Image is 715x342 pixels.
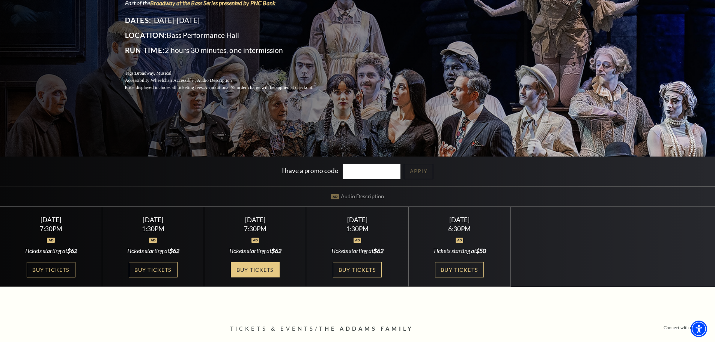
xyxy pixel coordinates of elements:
[27,262,75,277] a: Buy Tickets
[125,84,331,91] p: Price displayed includes all ticketing fees.
[333,262,382,277] a: Buy Tickets
[315,226,399,232] div: 1:30PM
[315,216,399,224] div: [DATE]
[282,167,338,175] label: I have a promo code
[213,247,297,255] div: Tickets starting at
[111,216,195,224] div: [DATE]
[319,325,414,332] span: The Addams Family
[213,216,297,224] div: [DATE]
[664,324,700,331] p: Connect with us on
[169,247,179,254] span: $62
[9,216,93,224] div: [DATE]
[125,14,331,26] p: [DATE]-[DATE]
[125,31,167,39] span: Location:
[111,247,195,255] div: Tickets starting at
[271,247,281,254] span: $62
[231,262,280,277] a: Buy Tickets
[125,44,331,56] p: 2 hours 30 minutes, one intermission
[417,216,501,224] div: [DATE]
[125,77,331,84] p: Accessibility:
[125,16,152,24] span: Dates:
[435,262,484,277] a: Buy Tickets
[135,71,171,76] span: Broadway, Musical
[691,321,707,337] div: Accessibility Menu
[417,247,501,255] div: Tickets starting at
[204,85,313,90] span: An additional $5 order charge will be applied at checkout.
[125,70,331,77] p: Tags:
[111,226,195,232] div: 1:30PM
[315,247,399,255] div: Tickets starting at
[9,226,93,232] div: 7:30PM
[67,247,77,254] span: $62
[9,247,93,255] div: Tickets starting at
[125,29,331,41] p: Bass Performance Hall
[417,226,501,232] div: 6:30PM
[230,324,485,334] p: /
[129,262,178,277] a: Buy Tickets
[373,247,384,254] span: $62
[476,247,486,254] span: $50
[230,325,315,332] span: Tickets & Events
[125,46,165,54] span: Run Time:
[151,78,232,83] span: Wheelchair Accessible , Audio Description
[213,226,297,232] div: 7:30PM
